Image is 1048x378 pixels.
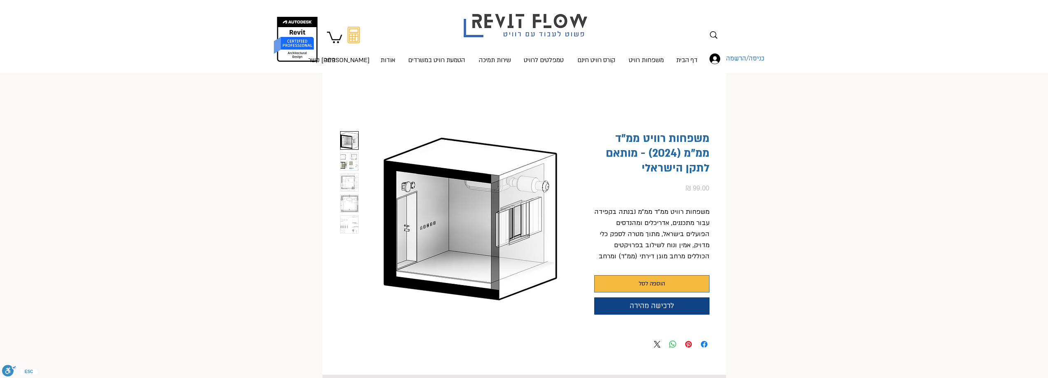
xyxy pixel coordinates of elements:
[405,49,468,72] p: הטמעת רוויט במשרדים
[594,206,710,284] p: משפחות רוויט ממ"ד ממ"מ נבנתה בקפידה עבור מתכננים, אדריכלים ומהנדסים הפועלים בישראל, מתוך מטרה לספ...
[348,27,360,43] svg: מחשבון מעבר מאוטוקאד לרוויט
[570,48,623,65] a: קורס רוויט חינם
[321,49,339,72] p: בלוג
[341,132,358,149] img: Thumbnail: משפחות רוויט ממד תיבת נח לפי התקן הישראלי
[340,131,359,150] button: Thumbnail: משפחות רוויט ממד תיבת נח לפי התקן הישראלי
[455,1,598,39] img: Revit flow logo פשוט לעבוד עם רוויט
[341,153,358,170] img: Thumbnail: משפחות רוויט ממ"ד תיבת נח לפי התקן הישראלי
[341,216,358,233] img: Thumbnail: משפחות רוויט ממד תיבת נח להורדה
[518,48,570,65] a: טמפלטים לרוויט
[472,48,518,65] a: שירות תמיכה
[340,194,359,213] button: Thumbnail: משפחות רוויט ממד תיבת נח להורדה
[341,48,375,65] a: [PERSON_NAME] קשר
[723,53,767,64] span: כניסה/הרשמה
[273,16,319,62] img: autodesk certified professional in revit for architectural design יונתן אלדד
[377,49,399,72] p: אודות
[476,49,514,72] p: שירות תמיכה
[341,174,358,191] img: Thumbnail: משפחות רוויט ממ"ד תיבת נח לפי התקן הישראלי
[652,339,662,349] a: Share on X
[574,49,619,72] p: קורס רוויט חינם
[704,51,741,67] button: כניסה/הרשמה
[639,279,665,289] span: הוספה לסל
[313,48,704,65] nav: אתר
[594,131,710,176] h1: משפחות רוויט ממ"ד ממ"מ (2024) - מותאם לתקן הישראלי
[670,48,704,65] a: דף הבית
[594,297,710,315] button: לרכישה מהירה
[340,215,359,234] button: Thumbnail: משפחות רוויט ממד תיבת נח להורדה
[401,48,472,65] a: הטמעת רוויט במשרדים
[668,339,678,349] a: Share on WhatsApp
[686,185,710,192] span: 99.00 ₪
[320,48,341,65] a: בלוג
[341,195,358,212] img: Thumbnail: משפחות רוויט ממד תיבת נח להורדה
[340,152,359,171] button: Thumbnail: משפחות רוויט ממ"ד תיבת נח לפי התקן הישראלי
[699,339,709,349] a: Share on Facebook
[684,339,693,349] a: Pin on Pinterest
[594,275,710,292] button: הוספה לסל
[673,49,701,72] p: דף הבית
[305,49,373,72] p: [PERSON_NAME] קשר
[364,131,578,304] img: משפחות רוויט ממד תיבת נח לפי התקן הישראלי
[623,48,670,65] a: משפחות רוויט
[626,49,667,72] p: משפחות רוויט
[630,301,674,311] span: לרכישה מהירה
[340,173,359,192] button: Thumbnail: משפחות רוויט ממ"ד תיבת נח לפי התקן הישראלי
[375,48,401,65] a: אודות
[520,49,567,72] p: טמפלטים לרוויט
